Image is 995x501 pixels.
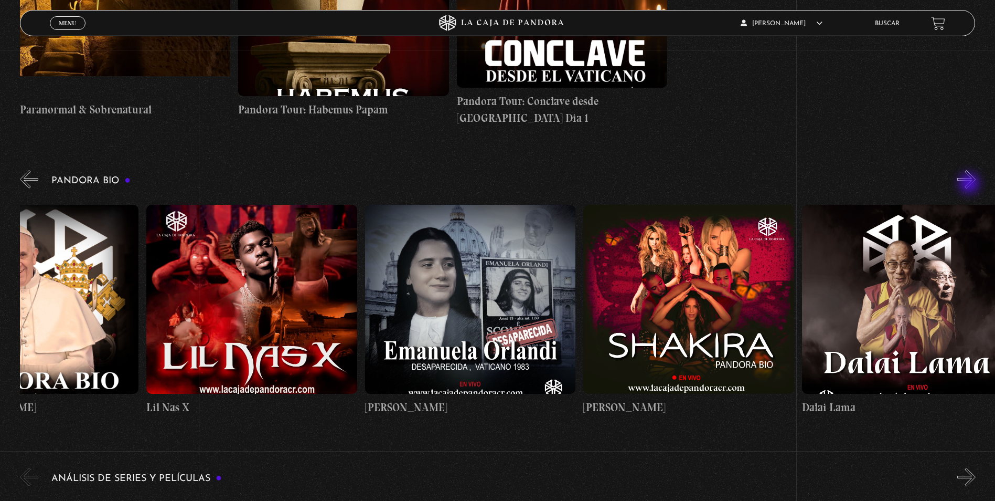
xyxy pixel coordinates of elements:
[583,196,794,424] a: [PERSON_NAME]
[875,20,900,27] a: Buscar
[146,196,357,424] a: Lil Nas X
[59,20,76,26] span: Menu
[146,399,357,416] h4: Lil Nas X
[457,93,667,126] h4: Pandora Tour: Conclave desde [GEOGRAPHIC_DATA] Dia 1
[365,196,575,424] a: [PERSON_NAME]
[51,176,131,186] h3: Pandora Bio
[583,399,794,416] h4: [PERSON_NAME]
[931,16,945,30] a: View your shopping cart
[365,399,575,416] h4: [PERSON_NAME]
[741,20,822,27] span: [PERSON_NAME]
[20,468,38,486] button: Previous
[238,101,448,118] h4: Pandora Tour: Habemus Papam
[51,474,222,484] h3: Análisis de series y películas
[20,101,230,118] h4: Paranormal & Sobrenatural
[20,170,38,189] button: Previous
[957,170,976,189] button: Next
[957,468,976,486] button: Next
[56,29,80,36] span: Cerrar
